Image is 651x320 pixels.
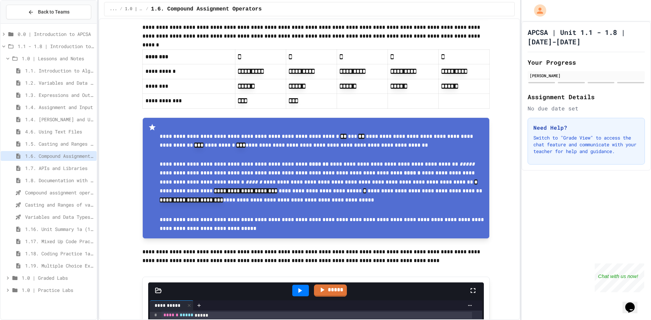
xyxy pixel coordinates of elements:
[533,134,639,155] p: Switch to "Grade View" to access the chat feature and communicate with your teacher for help and ...
[25,104,94,111] span: 1.4. Assignment and Input
[22,55,94,62] span: 1.0 | Lessons and Notes
[25,128,94,135] span: 4.6. Using Text Files
[25,201,94,208] span: Casting and Ranges of variables - Quiz
[120,6,122,12] span: /
[25,67,94,74] span: 1.1. Introduction to Algorithms, Programming, and Compilers
[530,72,643,79] div: [PERSON_NAME]
[533,124,639,132] h3: Need Help?
[528,27,645,46] h1: APCSA | Unit 1.1 - 1.8 | [DATE]-[DATE]
[25,91,94,99] span: 1.3. Expressions and Output [New]
[25,165,94,172] span: 1.7. APIs and Libraries
[528,58,645,67] h2: Your Progress
[25,189,94,196] span: Compound assignment operators - Quiz
[25,152,94,159] span: 1.6. Compound Assignment Operators
[146,6,148,12] span: /
[151,5,261,13] span: 1.6. Compound Assignment Operators
[6,5,91,19] button: Back to Teams
[528,104,645,112] div: No due date set
[18,43,94,50] span: 1.1 - 1.8 | Introduction to Java
[527,3,548,18] div: My Account
[25,140,94,147] span: 1.5. Casting and Ranges of Values
[125,6,143,12] span: 1.0 | Lessons and Notes
[528,92,645,102] h2: Assignment Details
[110,6,117,12] span: ...
[25,213,94,220] span: Variables and Data Types - Quiz
[25,177,94,184] span: 1.8. Documentation with Comments and Preconditions
[595,263,644,292] iframe: chat widget
[25,116,94,123] span: 1.4. [PERSON_NAME] and User Input
[18,30,94,38] span: 0.0 | Introduction to APCSA
[25,238,94,245] span: 1.17. Mixed Up Code Practice 1.1-1.6
[22,286,94,294] span: 1.0 | Practice Labs
[38,8,70,16] span: Back to Teams
[623,293,644,313] iframe: chat widget
[25,79,94,86] span: 1.2. Variables and Data Types
[25,250,94,257] span: 1.18. Coding Practice 1a (1.1-1.6)
[25,262,94,269] span: 1.19. Multiple Choice Exercises for Unit 1a (1.1-1.6)
[22,274,94,281] span: 1.0 | Graded Labs
[25,226,94,233] span: 1.16. Unit Summary 1a (1.1-1.6)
